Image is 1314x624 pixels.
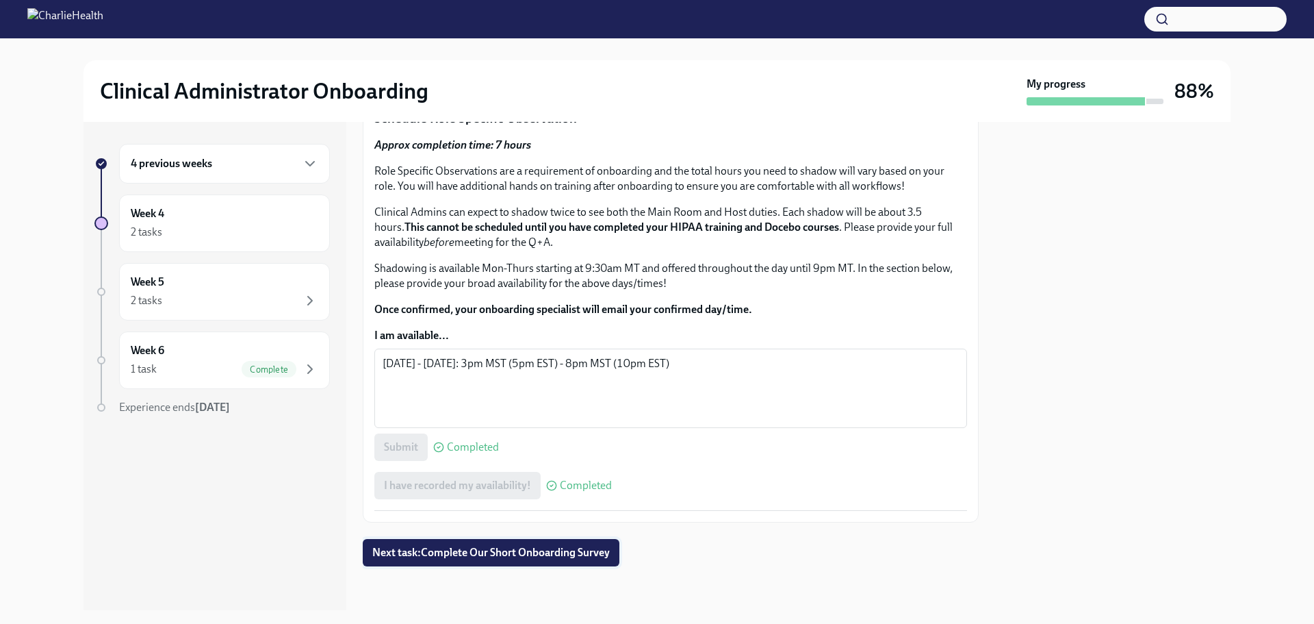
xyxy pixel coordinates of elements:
button: Next task:Complete Our Short Onboarding Survey [363,539,619,566]
div: 2 tasks [131,225,162,240]
div: 1 task [131,362,157,377]
strong: This cannot be scheduled until you have completed your HIPAA training and Docebo courses [404,221,839,234]
strong: Approx completion time: 7 hours [374,138,531,151]
p: Clinical Admins can expect to shadow twice to see both the Main Room and Host duties. Each shadow... [374,205,967,250]
div: 4 previous weeks [119,144,330,184]
strong: My progress [1027,77,1085,92]
span: Completed [560,480,612,491]
img: CharlieHealth [27,8,103,30]
h2: Clinical Administrator Onboarding [100,77,428,105]
a: Week 61 taskComplete [94,332,330,389]
a: Week 52 tasks [94,263,330,321]
strong: [DATE] [195,401,230,414]
p: Role Specific Observations are a requirement of onboarding and the total hours you need to shadow... [374,164,967,194]
textarea: [DATE] - [DATE]: 3pm MST (5pm EST) - 8pm MST (10pm EST) [383,355,959,421]
p: Shadowing is available Mon-Thurs starting at 9:30am MT and offered throughout the day until 9pm M... [374,261,967,291]
span: Experience ends [119,401,230,414]
span: Completed [447,442,499,453]
strong: Once confirmed, your onboarding specialist will email your confirmed day/time. [374,303,752,316]
em: before [424,236,454,249]
span: Complete [242,364,296,375]
h6: Week 4 [131,206,164,221]
label: I am available... [374,328,967,343]
h6: Week 5 [131,275,164,290]
h3: 88% [1174,79,1214,103]
a: Week 42 tasks [94,195,330,252]
h6: Week 6 [131,343,164,358]
h6: 4 previous weeks [131,156,212,171]
div: 2 tasks [131,293,162,308]
span: Next task : Complete Our Short Onboarding Survey [372,546,610,560]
